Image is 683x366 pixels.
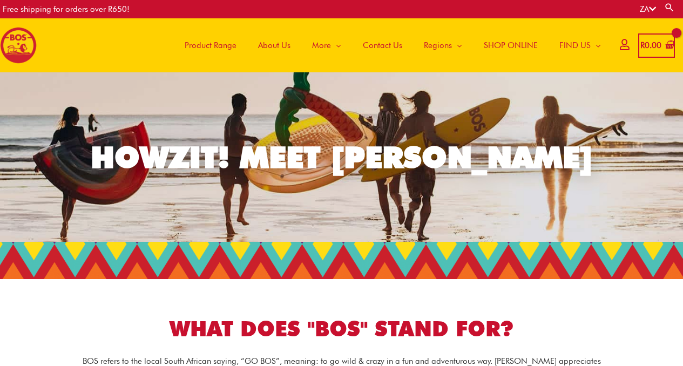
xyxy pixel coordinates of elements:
[484,29,538,62] span: SHOP ONLINE
[559,29,591,62] span: FIND US
[424,29,452,62] span: Regions
[640,40,661,50] bdi: 0.00
[185,29,236,62] span: Product Range
[174,18,247,72] a: Product Range
[640,4,656,14] a: ZA
[413,18,473,72] a: Regions
[301,18,352,72] a: More
[39,314,644,344] h1: WHAT DOES "BOS" STAND FOR?
[258,29,290,62] span: About Us
[312,29,331,62] span: More
[664,2,675,12] a: Search button
[352,18,413,72] a: Contact Us
[247,18,301,72] a: About Us
[640,40,645,50] span: R
[473,18,549,72] a: SHOP ONLINE
[91,143,593,172] div: HOWZIT! MEET [PERSON_NAME]
[166,18,612,72] nav: Site Navigation
[638,33,675,58] a: View Shopping Cart, empty
[363,29,402,62] span: Contact Us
